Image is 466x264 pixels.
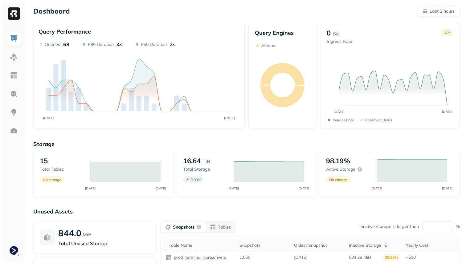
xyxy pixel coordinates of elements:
[43,116,54,120] tspan: [DATE]
[8,7,20,20] img: Ryft
[33,140,460,148] p: Storage
[85,186,96,190] tspan: [DATE]
[33,208,460,215] p: Unused Assets
[326,166,355,172] p: Active storage
[261,43,276,48] p: Athena
[417,6,460,17] button: Last 2 hours
[10,35,18,43] img: Dashboard
[10,108,18,116] img: Insights
[383,254,400,261] p: 38.98%
[239,254,250,260] p: 1,655
[173,224,194,230] p: Snapshots
[10,246,18,255] img: Terminal
[406,254,455,260] p: <$10
[327,29,331,37] p: 0
[349,254,371,260] p: 504.28 MiB
[442,186,452,190] tspan: [DATE]
[333,118,354,122] p: Ingress Rate
[326,156,350,165] p: 98.19%
[442,110,452,114] tspan: [DATE]
[166,254,172,261] img: table
[327,39,352,44] p: Ingress Rate
[299,186,309,190] tspan: [DATE]
[294,242,343,248] div: Oldest Snapshot
[294,254,307,260] p: [DATE]
[239,242,288,248] div: Snapshots
[10,53,18,61] img: Assets
[173,254,226,260] p: prod_terminal_core.drivers
[40,166,84,172] p: Total tables
[183,166,227,172] p: Total storage
[170,41,175,47] p: 2s
[33,7,70,15] p: Dashboard
[218,224,231,230] p: Tables
[58,240,150,247] p: Total Unused Storage
[333,110,344,114] tspan: [DATE]
[45,42,60,47] p: Queries
[260,83,270,87] text: 100%
[88,42,114,47] p: P90 Duration
[10,90,18,98] img: Query Explorer
[406,242,455,248] div: Yearly Cost
[365,118,392,122] p: Removed bytes
[183,156,201,165] p: 16.64
[10,71,18,79] img: Asset Explorer
[444,30,450,35] p: N/A
[333,30,340,37] p: B/s
[117,41,122,47] p: 4s
[456,224,460,229] p: %
[255,29,310,36] p: Query Engines
[224,116,235,120] tspan: [DATE]
[43,177,61,182] p: No change
[430,8,455,14] p: Last 2 hours
[371,186,382,190] tspan: [DATE]
[83,231,92,238] p: MiB
[329,177,348,182] p: No change
[190,177,201,182] p: 0.09 %
[172,254,226,260] a: prod_terminal_core.drivers
[39,28,91,35] p: Query Performance
[202,158,210,165] p: TiB
[359,224,419,229] p: Inactive storage is larger than
[58,228,81,238] p: 844.0
[169,242,233,248] div: Table Name
[63,41,69,47] p: 68
[155,186,166,190] tspan: [DATE]
[228,186,239,190] tspan: [DATE]
[349,242,382,248] p: Inactive Storage
[10,127,18,135] img: Optimization
[40,156,48,165] p: 15
[141,42,167,47] p: P50 Duration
